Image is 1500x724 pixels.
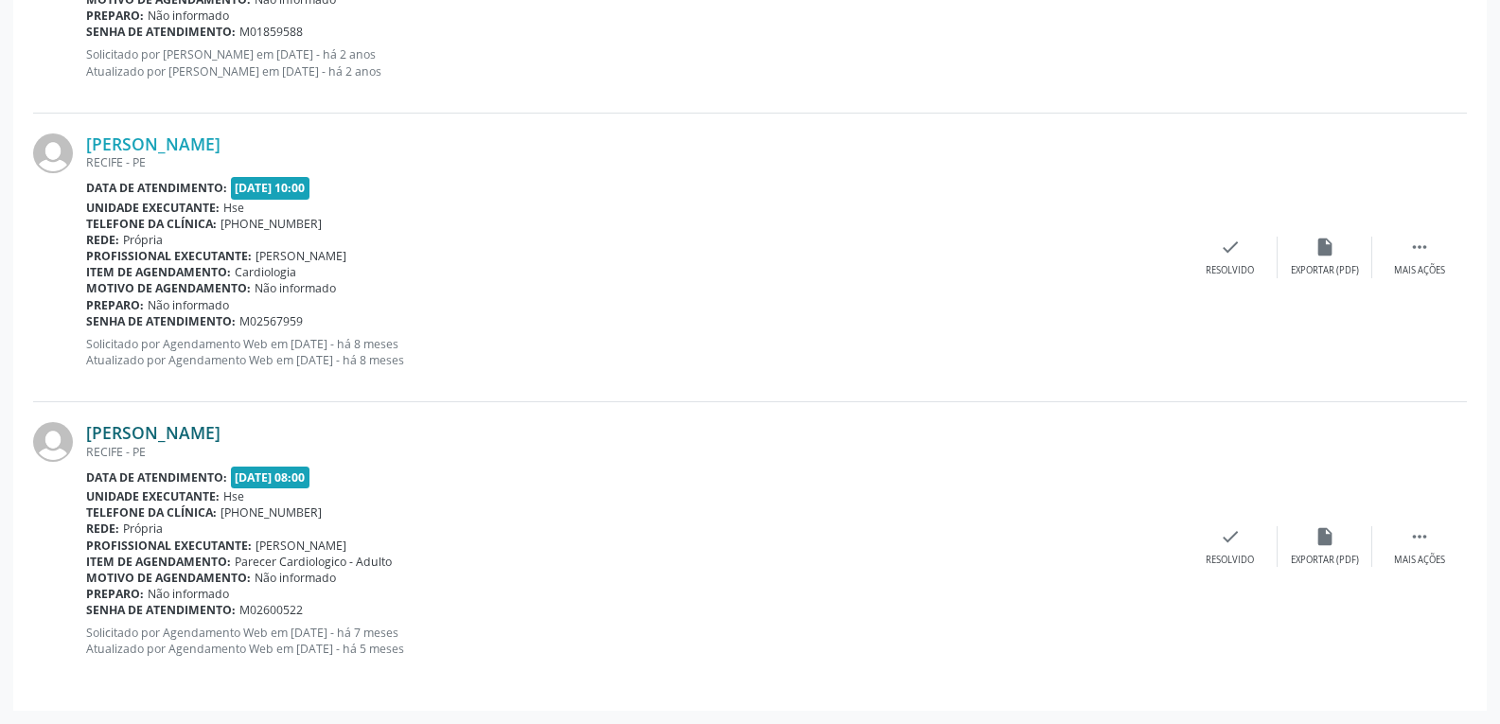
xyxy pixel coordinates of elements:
b: Preparo: [86,8,144,24]
span: M01859588 [239,24,303,40]
i: insert_drive_file [1315,237,1335,257]
span: Parecer Cardiologico - Adulto [235,554,392,570]
b: Profissional executante: [86,248,252,264]
b: Unidade executante: [86,200,220,216]
span: [PHONE_NUMBER] [221,216,322,232]
b: Preparo: [86,586,144,602]
span: [DATE] 08:00 [231,467,310,488]
b: Telefone da clínica: [86,504,217,521]
i: check [1220,526,1241,547]
a: [PERSON_NAME] [86,133,221,154]
span: M02567959 [239,313,303,329]
b: Motivo de agendamento: [86,570,251,586]
div: Mais ações [1394,264,1445,277]
b: Telefone da clínica: [86,216,217,232]
b: Motivo de agendamento: [86,280,251,296]
span: Não informado [255,570,336,586]
span: Hse [223,200,244,216]
p: Solicitado por Agendamento Web em [DATE] - há 7 meses Atualizado por Agendamento Web em [DATE] - ... [86,625,1183,657]
div: Resolvido [1206,554,1254,567]
b: Senha de atendimento: [86,24,236,40]
b: Rede: [86,232,119,248]
div: Mais ações [1394,554,1445,567]
i: check [1220,237,1241,257]
span: Não informado [255,280,336,296]
b: Data de atendimento: [86,469,227,486]
span: Não informado [148,586,229,602]
b: Unidade executante: [86,488,220,504]
a: [PERSON_NAME] [86,422,221,443]
i:  [1409,526,1430,547]
i:  [1409,237,1430,257]
p: Solicitado por Agendamento Web em [DATE] - há 8 meses Atualizado por Agendamento Web em [DATE] - ... [86,336,1183,368]
span: M02600522 [239,602,303,618]
b: Profissional executante: [86,538,252,554]
div: RECIFE - PE [86,154,1183,170]
img: img [33,422,73,462]
b: Item de agendamento: [86,554,231,570]
span: [DATE] 10:00 [231,177,310,199]
span: [PERSON_NAME] [256,248,346,264]
span: Própria [123,232,163,248]
p: Solicitado por [PERSON_NAME] em [DATE] - há 2 anos Atualizado por [PERSON_NAME] em [DATE] - há 2 ... [86,46,1183,79]
span: Hse [223,488,244,504]
b: Item de agendamento: [86,264,231,280]
img: img [33,133,73,173]
b: Senha de atendimento: [86,313,236,329]
i: insert_drive_file [1315,526,1335,547]
b: Rede: [86,521,119,537]
span: Não informado [148,297,229,313]
span: Própria [123,521,163,537]
div: Exportar (PDF) [1291,264,1359,277]
b: Preparo: [86,297,144,313]
span: [PERSON_NAME] [256,538,346,554]
div: RECIFE - PE [86,444,1183,460]
div: Exportar (PDF) [1291,554,1359,567]
span: [PHONE_NUMBER] [221,504,322,521]
span: Não informado [148,8,229,24]
div: Resolvido [1206,264,1254,277]
b: Data de atendimento: [86,180,227,196]
span: Cardiologia [235,264,296,280]
b: Senha de atendimento: [86,602,236,618]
